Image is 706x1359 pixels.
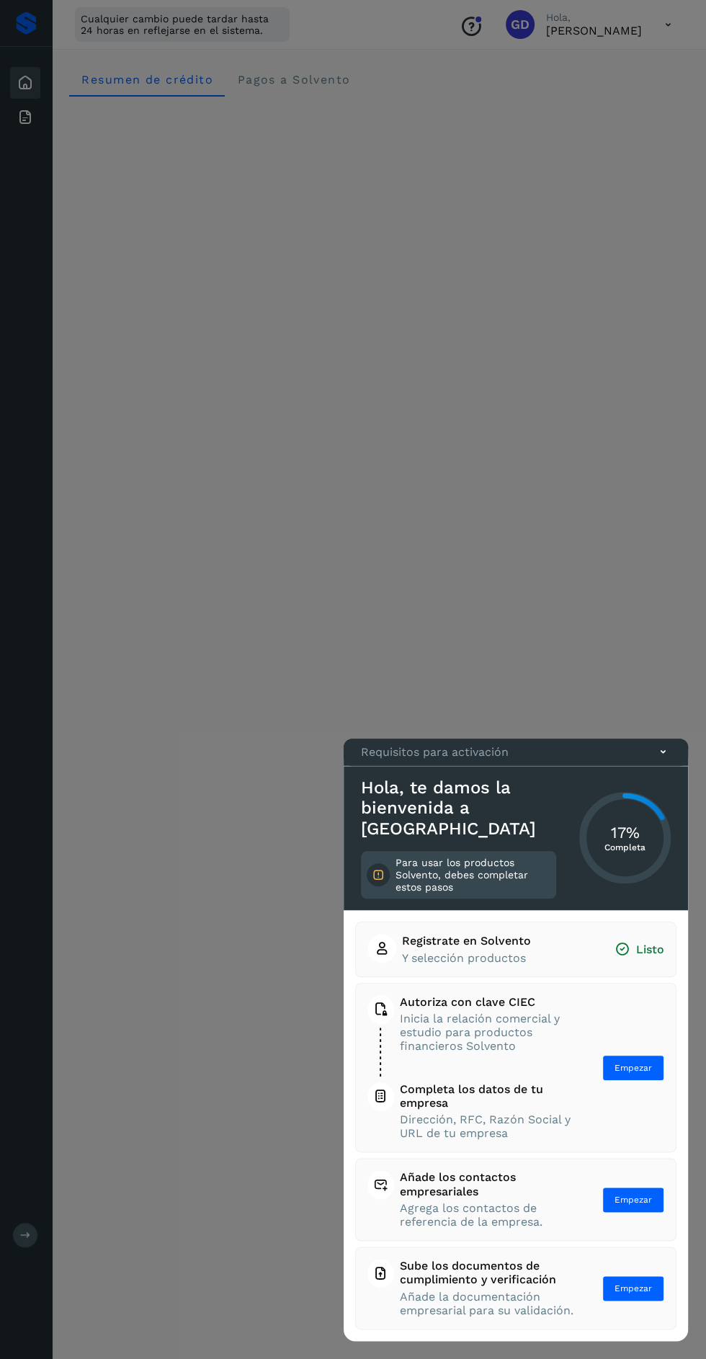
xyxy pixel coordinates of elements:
[615,942,664,957] span: Listo
[344,739,688,766] div: Requisitos para activación
[400,995,575,1009] span: Autoriza con clave CIEC
[367,1259,664,1317] button: Sube los documentos de cumplimiento y verificaciónAñade la documentación empresarial para su vali...
[361,745,509,759] p: Requisitos para activación
[602,1187,664,1213] button: Empezar
[400,1113,575,1140] span: Dirección, RFC, Razón Social y URL de tu empresa
[367,934,664,964] button: Registrate en SolventoY selección productosListo
[400,1170,575,1198] span: Añade los contactos empresariales
[400,1259,575,1286] span: Sube los documentos de cumplimiento y verificación
[396,857,550,893] p: Para usar los productos Solvento, debes completar estos pasos
[615,1061,652,1074] span: Empezar
[615,1193,652,1206] span: Empezar
[361,777,556,839] h3: Hola, te damos la bienvenida a [GEOGRAPHIC_DATA]
[602,1055,664,1081] button: Empezar
[602,1275,664,1301] button: Empezar
[402,951,531,965] span: Y selección productos
[367,1170,664,1229] button: Añade los contactos empresarialesAgrega los contactos de referencia de la empresa.Empezar
[367,995,664,1141] button: Autoriza con clave CIECInicia la relación comercial y estudio para productos financieros Solvento...
[400,1201,575,1229] span: Agrega los contactos de referencia de la empresa.
[604,842,645,852] p: Completa
[400,1082,575,1110] span: Completa los datos de tu empresa
[615,1282,652,1295] span: Empezar
[604,824,645,842] h3: 17%
[400,1290,575,1317] span: Añade la documentación empresarial para su validación.
[402,934,531,948] span: Registrate en Solvento
[400,1012,575,1053] span: Inicia la relación comercial y estudio para productos financieros Solvento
